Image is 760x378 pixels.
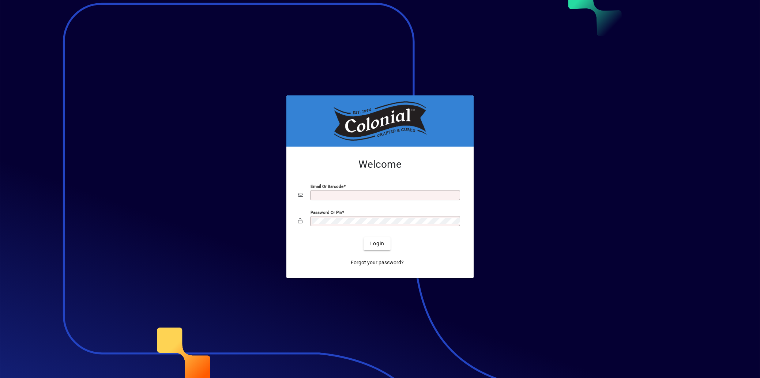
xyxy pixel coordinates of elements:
h2: Welcome [298,158,462,171]
a: Forgot your password? [348,256,407,269]
mat-label: Password or Pin [311,209,342,215]
mat-label: Email or Barcode [311,184,343,189]
span: Login [369,240,384,247]
span: Forgot your password? [351,259,404,267]
button: Login [364,237,390,250]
